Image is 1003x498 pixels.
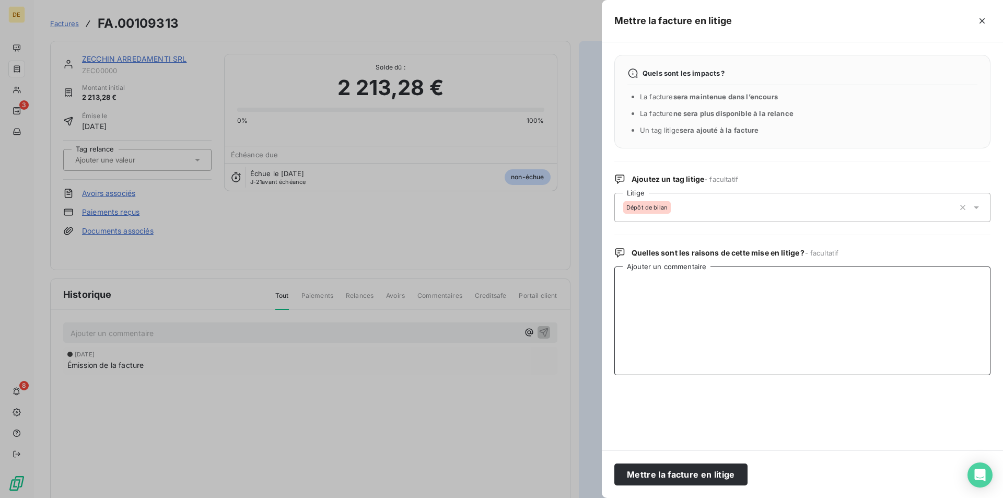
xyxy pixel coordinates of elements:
span: - facultatif [805,249,839,257]
span: Un tag litige [640,126,759,134]
span: La facture [640,109,794,118]
span: Quelles sont les raisons de cette mise en litige ? [632,248,838,258]
span: Ajoutez un tag litige [632,174,738,184]
span: sera maintenue dans l’encours [673,92,778,101]
span: La facture [640,92,778,101]
span: Quels sont les impacts ? [643,69,725,77]
span: sera ajouté à la facture [680,126,759,134]
span: - facultatif [704,175,738,183]
h5: Mettre la facture en litige [614,14,732,28]
div: Open Intercom Messenger [967,462,993,488]
span: Dépôt de bilan [626,204,668,211]
button: Mettre la facture en litige [614,464,748,485]
span: ne sera plus disponible à la relance [673,109,794,118]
